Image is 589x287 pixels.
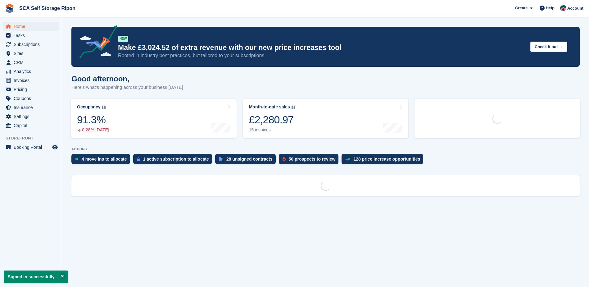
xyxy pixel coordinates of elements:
span: Coupons [14,94,51,103]
a: 1 active subscription to allocate [133,154,215,167]
a: menu [3,40,59,49]
h1: Good afternoon, [71,75,183,83]
a: 128 price increase opportunities [342,154,426,167]
a: menu [3,49,59,58]
img: stora-icon-8386f47178a22dfd0bd8f6a31ec36ba5ce8667c1dd55bd0f319d3a0aa187defe.svg [5,4,14,13]
img: icon-info-grey-7440780725fd019a000dd9b08b2336e03edf1995a4989e88bcd33f0948082b44.svg [102,106,106,109]
div: Occupancy [77,104,100,110]
button: Check it out → [530,42,567,52]
img: prospect-51fa495bee0391a8d652442698ab0144808aea92771e9ea1ae160a38d050c398.svg [283,157,286,161]
span: Help [546,5,555,11]
img: move_ins_to_allocate_icon-fdf77a2bb77ea45bf5b3d319d69a93e2d87916cf1d5bf7949dd705db3b84f3ca.svg [75,157,79,161]
a: SCA Self Storage Ripon [17,3,78,13]
a: menu [3,31,59,40]
a: Preview store [51,143,59,151]
div: 1 active subscription to allocate [143,157,209,162]
img: price_increase_opportunities-93ffe204e8149a01c8c9dc8f82e8f89637d9d84a8eef4429ea346261dce0b2c0.svg [345,158,350,161]
div: Month-to-date sales [249,104,290,110]
span: Storefront [6,135,62,141]
p: Make £3,024.52 of extra revenue with our new price increases tool [118,43,525,52]
img: contract_signature_icon-13c848040528278c33f63329250d36e43548de30e8caae1d1a13099fd9432cc5.svg [219,157,223,161]
span: Analytics [14,67,51,76]
span: Insurance [14,103,51,112]
a: menu [3,22,59,31]
a: menu [3,121,59,130]
a: menu [3,58,59,67]
span: Create [515,5,528,11]
span: CRM [14,58,51,67]
div: 91.3% [77,113,109,126]
span: Settings [14,112,51,121]
img: price-adjustments-announcement-icon-8257ccfd72463d97f412b2fc003d46551f7dbcb40ab6d574587a9cd5c0d94... [74,25,118,61]
a: Occupancy 91.3% 0.28% [DATE] [71,99,237,138]
span: Home [14,22,51,31]
a: menu [3,85,59,94]
a: menu [3,76,59,85]
div: 15 invoices [249,127,295,133]
img: icon-info-grey-7440780725fd019a000dd9b08b2336e03edf1995a4989e88bcd33f0948082b44.svg [292,106,295,109]
div: 4 move ins to allocate [82,157,127,162]
a: menu [3,94,59,103]
div: 128 price increase opportunities [353,157,420,162]
span: Pricing [14,85,51,94]
p: Rooted in industry best practices, but tailored to your subscriptions. [118,52,525,59]
div: NEW [118,36,128,42]
span: Account [567,5,583,11]
div: 50 prospects to review [289,157,336,162]
span: Invoices [14,76,51,85]
a: menu [3,67,59,76]
span: Sites [14,49,51,58]
img: active_subscription_to_allocate_icon-d502201f5373d7db506a760aba3b589e785aa758c864c3986d89f69b8ff3... [137,157,140,161]
span: Subscriptions [14,40,51,49]
p: ACTIONS [71,147,580,151]
a: menu [3,103,59,112]
a: menu [3,112,59,121]
span: Tasks [14,31,51,40]
span: Booking Portal [14,143,51,152]
a: menu [3,143,59,152]
a: Month-to-date sales £2,280.97 15 invoices [243,99,409,138]
div: £2,280.97 [249,113,295,126]
a: 50 prospects to review [279,154,342,167]
div: 28 unsigned contracts [226,157,273,162]
div: 0.28% [DATE] [77,127,109,133]
a: 28 unsigned contracts [215,154,279,167]
a: 4 move ins to allocate [71,154,133,167]
p: Here's what's happening across your business [DATE] [71,84,183,91]
p: Signed in successfully. [4,271,68,283]
span: Capital [14,121,51,130]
